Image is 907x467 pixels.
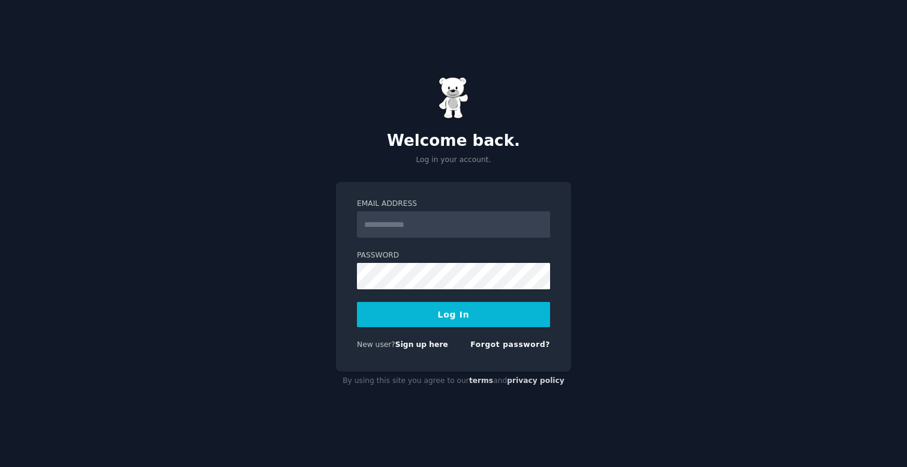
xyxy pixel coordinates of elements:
[470,340,550,349] a: Forgot password?
[507,376,564,385] a: privacy policy
[469,376,493,385] a: terms
[357,250,550,261] label: Password
[395,340,448,349] a: Sign up here
[439,77,468,119] img: Gummy Bear
[357,199,550,209] label: Email Address
[336,372,571,391] div: By using this site you agree to our and
[336,131,571,151] h2: Welcome back.
[357,340,395,349] span: New user?
[336,155,571,166] p: Log in your account.
[357,302,550,327] button: Log In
